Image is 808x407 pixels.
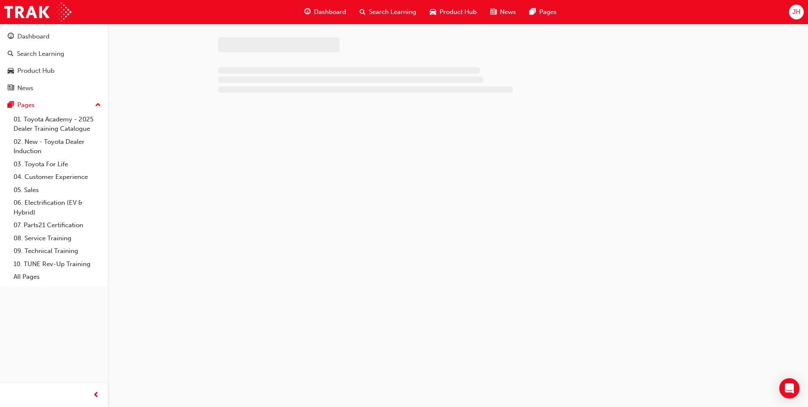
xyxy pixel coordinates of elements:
img: Trak [4,3,71,22]
a: guage-iconDashboard [298,3,353,21]
a: pages-iconPages [523,3,563,21]
button: DashboardSearch LearningProduct HubNews [3,27,104,97]
a: 10. TUNE Rev-Up Training [10,258,104,271]
a: 03. Toyota For Life [10,158,104,171]
span: JH [792,7,800,17]
a: Search Learning [3,46,104,62]
span: news-icon [8,85,14,92]
span: Dashboard [314,7,346,17]
div: News [17,83,33,93]
span: search-icon [360,7,366,17]
div: Product Hub [17,66,55,76]
button: Pages [3,97,104,113]
span: Product Hub [439,7,477,17]
a: news-iconNews [483,3,523,21]
a: All Pages [10,270,104,283]
span: Search Learning [369,7,416,17]
span: pages-icon [8,102,14,109]
a: Product Hub [3,63,104,79]
a: 09. Technical Training [10,245,104,258]
span: search-icon [8,50,14,58]
a: News [3,80,104,96]
a: search-iconSearch Learning [353,3,423,21]
span: guage-icon [304,7,311,17]
a: 04. Customer Experience [10,170,104,184]
a: Dashboard [3,29,104,44]
div: Pages [17,100,35,110]
div: Dashboard [17,32,49,41]
span: News [500,7,516,17]
span: up-icon [95,100,101,111]
span: prev-icon [93,390,99,401]
span: car-icon [8,67,14,75]
a: 07. Parts21 Certification [10,219,104,232]
div: Open Intercom Messenger [779,378,800,399]
a: car-iconProduct Hub [423,3,483,21]
span: news-icon [490,7,497,17]
a: 02. New - Toyota Dealer Induction [10,135,104,158]
span: Pages [539,7,557,17]
div: Search Learning [17,49,64,59]
span: pages-icon [530,7,536,17]
a: 06. Electrification (EV & Hybrid) [10,196,104,219]
span: car-icon [430,7,436,17]
a: 08. Service Training [10,232,104,245]
a: 05. Sales [10,184,104,197]
button: JH [789,5,804,19]
span: guage-icon [8,33,14,41]
a: 01. Toyota Academy - 2025 Dealer Training Catalogue [10,113,104,135]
